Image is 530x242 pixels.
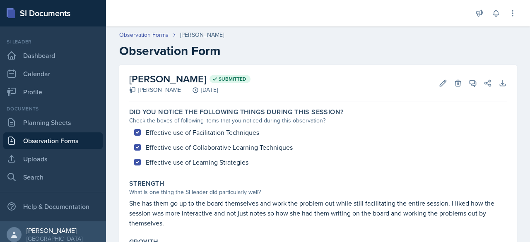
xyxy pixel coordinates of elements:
div: [PERSON_NAME] [180,31,224,39]
p: She has them go up to the board themselves and work the problem out while still facilitating the ... [129,198,507,228]
a: Observation Forms [119,31,169,39]
div: [PERSON_NAME] [129,86,182,94]
div: [PERSON_NAME] [26,226,82,235]
label: Strength [129,180,164,188]
h2: [PERSON_NAME] [129,72,251,86]
div: Check the boxes of following items that you noticed during this observation? [129,116,507,125]
label: Did you notice the following things during this session? [129,108,343,116]
span: Submitted [219,76,246,82]
a: Calendar [3,65,103,82]
div: Documents [3,105,103,113]
a: Profile [3,84,103,100]
a: Dashboard [3,47,103,64]
div: Si leader [3,38,103,46]
a: Observation Forms [3,132,103,149]
a: Uploads [3,151,103,167]
div: Help & Documentation [3,198,103,215]
div: [DATE] [182,86,218,94]
div: What is one thing the SI leader did particularly well? [129,188,507,196]
h2: Observation Form [119,43,517,58]
a: Search [3,169,103,185]
a: Planning Sheets [3,114,103,131]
